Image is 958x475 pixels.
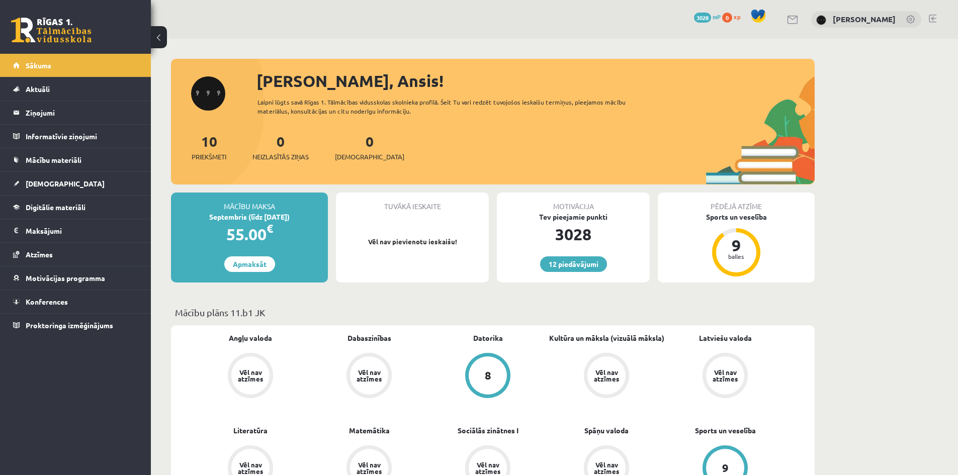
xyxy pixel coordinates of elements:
[192,132,226,162] a: 10Priekšmeti
[252,132,309,162] a: 0Neizlasītās ziņas
[26,203,85,212] span: Digitālie materiāli
[13,290,138,313] a: Konferences
[257,98,644,116] div: Laipni lūgts savā Rīgas 1. Tālmācības vidusskolas skolnieka profilā. Šeit Tu vari redzēt tuvojošo...
[722,13,745,21] a: 0 xp
[26,219,138,242] legend: Maksājumi
[192,152,226,162] span: Priekšmeti
[473,333,503,343] a: Datorika
[26,101,138,124] legend: Ziņojumi
[175,306,811,319] p: Mācību plāns 11.b1 JK
[549,333,664,343] a: Kultūra un māksla (vizuālā māksla)
[722,462,729,473] div: 9
[485,370,491,381] div: 8
[355,369,383,382] div: Vēl nav atzīmes
[658,212,815,278] a: Sports un veselība 9 balles
[11,18,92,43] a: Rīgas 1. Tālmācības vidusskola
[816,15,826,25] img: Ansis Eglājs
[171,222,328,246] div: 55.00
[13,314,138,337] a: Proktoringa izmēģinājums
[13,172,138,195] a: [DEMOGRAPHIC_DATA]
[233,425,268,436] a: Literatūra
[584,425,629,436] a: Spāņu valoda
[474,461,502,474] div: Vēl nav atzīmes
[236,461,265,474] div: Vēl nav atzīmes
[355,461,383,474] div: Vēl nav atzīmes
[592,461,621,474] div: Vēl nav atzīmes
[26,125,138,148] legend: Informatīvie ziņojumi
[252,152,309,162] span: Neizlasītās ziņas
[711,369,739,382] div: Vēl nav atzīmes
[695,425,756,436] a: Sports un veselība
[347,333,391,343] a: Dabaszinības
[26,179,105,188] span: [DEMOGRAPHIC_DATA]
[428,353,547,400] a: 8
[335,132,404,162] a: 0[DEMOGRAPHIC_DATA]
[666,353,785,400] a: Vēl nav atzīmes
[734,13,740,21] span: xp
[13,148,138,171] a: Mācību materiāli
[341,237,484,247] p: Vēl nav pievienotu ieskaišu!
[699,333,752,343] a: Latviešu valoda
[224,256,275,272] a: Apmaksāt
[13,54,138,77] a: Sākums
[13,243,138,266] a: Atzīmes
[26,155,81,164] span: Mācību materiāli
[335,152,404,162] span: [DEMOGRAPHIC_DATA]
[694,13,721,21] a: 3028 mP
[229,333,272,343] a: Angļu valoda
[694,13,711,23] span: 3028
[547,353,666,400] a: Vēl nav atzīmes
[458,425,518,436] a: Sociālās zinātnes I
[13,77,138,101] a: Aktuāli
[713,13,721,21] span: mP
[497,193,650,212] div: Motivācija
[191,353,310,400] a: Vēl nav atzīmes
[722,13,732,23] span: 0
[721,253,751,259] div: balles
[26,321,113,330] span: Proktoringa izmēģinājums
[26,250,53,259] span: Atzīmes
[833,14,896,24] a: [PERSON_NAME]
[658,212,815,222] div: Sports un veselība
[721,237,751,253] div: 9
[267,221,273,236] span: €
[13,219,138,242] a: Maksājumi
[592,369,621,382] div: Vēl nav atzīmes
[658,193,815,212] div: Pēdējā atzīme
[26,84,50,93] span: Aktuāli
[236,369,265,382] div: Vēl nav atzīmes
[497,222,650,246] div: 3028
[13,196,138,219] a: Digitālie materiāli
[26,61,51,70] span: Sākums
[26,297,68,306] span: Konferences
[13,125,138,148] a: Informatīvie ziņojumi
[13,266,138,290] a: Motivācijas programma
[171,212,328,222] div: Septembris (līdz [DATE])
[336,193,489,212] div: Tuvākā ieskaite
[171,193,328,212] div: Mācību maksa
[540,256,607,272] a: 12 piedāvājumi
[256,69,815,93] div: [PERSON_NAME], Ansis!
[497,212,650,222] div: Tev pieejamie punkti
[349,425,390,436] a: Matemātika
[310,353,428,400] a: Vēl nav atzīmes
[13,101,138,124] a: Ziņojumi
[26,273,105,282] span: Motivācijas programma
